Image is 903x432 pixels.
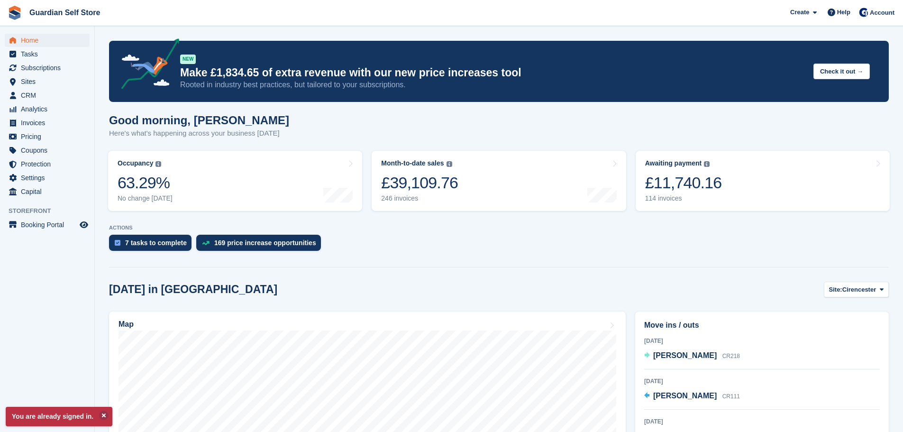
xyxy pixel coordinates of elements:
[644,320,880,331] h2: Move ins / outs
[837,8,850,17] span: Help
[645,173,722,193] div: £11,740.16
[21,116,78,129] span: Invoices
[21,102,78,116] span: Analytics
[21,185,78,198] span: Capital
[870,8,894,18] span: Account
[21,89,78,102] span: CRM
[722,393,740,400] span: CR111
[9,206,94,216] span: Storefront
[644,377,880,386] div: [DATE]
[372,151,626,211] a: Month-to-date sales £39,109.76 246 invoices
[118,159,153,167] div: Occupancy
[21,61,78,74] span: Subscriptions
[202,241,210,245] img: price_increase_opportunities-93ffe204e8149a01c8c9dc8f82e8f89637d9d84a8eef4429ea346261dce0b2c0.svg
[118,173,173,193] div: 63.29%
[5,47,90,61] a: menu
[644,337,880,345] div: [DATE]
[5,130,90,143] a: menu
[26,5,104,20] a: Guardian Self Store
[21,171,78,184] span: Settings
[381,173,458,193] div: £39,109.76
[180,55,196,64] div: NEW
[8,6,22,20] img: stora-icon-8386f47178a22dfd0bd8f6a31ec36ba5ce8667c1dd55bd0f319d3a0aa187defe.svg
[180,80,806,90] p: Rooted in industry best practices, but tailored to your subscriptions.
[653,392,717,400] span: [PERSON_NAME]
[155,161,161,167] img: icon-info-grey-7440780725fd019a000dd9b08b2336e03edf1995a4989e88bcd33f0948082b44.svg
[21,47,78,61] span: Tasks
[115,240,120,246] img: task-75834270c22a3079a89374b754ae025e5fb1db73e45f91037f5363f120a921f8.svg
[5,75,90,88] a: menu
[125,239,187,247] div: 7 tasks to complete
[118,194,173,202] div: No change [DATE]
[644,390,740,403] a: [PERSON_NAME] CR111
[21,218,78,231] span: Booking Portal
[5,34,90,47] a: menu
[447,161,452,167] img: icon-info-grey-7440780725fd019a000dd9b08b2336e03edf1995a4989e88bcd33f0948082b44.svg
[644,350,740,362] a: [PERSON_NAME] CR218
[842,285,876,294] span: Cirencester
[790,8,809,17] span: Create
[813,64,870,79] button: Check it out →
[214,239,316,247] div: 169 price increase opportunities
[645,159,702,167] div: Awaiting payment
[381,194,458,202] div: 246 invoices
[109,283,277,296] h2: [DATE] in [GEOGRAPHIC_DATA]
[5,218,90,231] a: menu
[829,285,842,294] span: Site:
[108,151,362,211] a: Occupancy 63.29% No change [DATE]
[653,351,717,359] span: [PERSON_NAME]
[21,34,78,47] span: Home
[5,89,90,102] a: menu
[113,38,180,92] img: price-adjustments-announcement-icon-8257ccfd72463d97f412b2fc003d46551f7dbcb40ab6d574587a9cd5c0d94...
[645,194,722,202] div: 114 invoices
[6,407,112,426] p: You are already signed in.
[21,75,78,88] span: Sites
[21,130,78,143] span: Pricing
[109,225,889,231] p: ACTIONS
[722,353,740,359] span: CR218
[704,161,710,167] img: icon-info-grey-7440780725fd019a000dd9b08b2336e03edf1995a4989e88bcd33f0948082b44.svg
[5,61,90,74] a: menu
[119,320,134,329] h2: Map
[5,185,90,198] a: menu
[196,235,326,256] a: 169 price increase opportunities
[859,8,868,17] img: Tom Scott
[109,128,289,139] p: Here's what's happening across your business [DATE]
[180,66,806,80] p: Make £1,834.65 of extra revenue with our new price increases tool
[78,219,90,230] a: Preview store
[636,151,890,211] a: Awaiting payment £11,740.16 114 invoices
[644,417,880,426] div: [DATE]
[5,171,90,184] a: menu
[381,159,444,167] div: Month-to-date sales
[21,144,78,157] span: Coupons
[109,235,196,256] a: 7 tasks to complete
[5,157,90,171] a: menu
[5,102,90,116] a: menu
[5,116,90,129] a: menu
[109,114,289,127] h1: Good morning, [PERSON_NAME]
[5,144,90,157] a: menu
[21,157,78,171] span: Protection
[824,282,889,297] button: Site: Cirencester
